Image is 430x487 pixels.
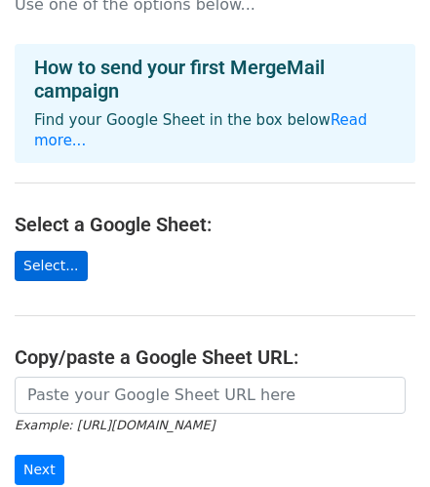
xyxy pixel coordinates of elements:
[34,56,396,102] h4: How to send your first MergeMail campaign
[15,377,406,414] input: Paste your Google Sheet URL here
[332,393,430,487] iframe: Chat Widget
[15,251,88,281] a: Select...
[15,418,215,432] small: Example: [URL][DOMAIN_NAME]
[15,213,415,236] h4: Select a Google Sheet:
[15,455,64,485] input: Next
[34,110,396,151] p: Find your Google Sheet in the box below
[34,111,368,149] a: Read more...
[332,393,430,487] div: Widget de chat
[15,345,415,369] h4: Copy/paste a Google Sheet URL:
